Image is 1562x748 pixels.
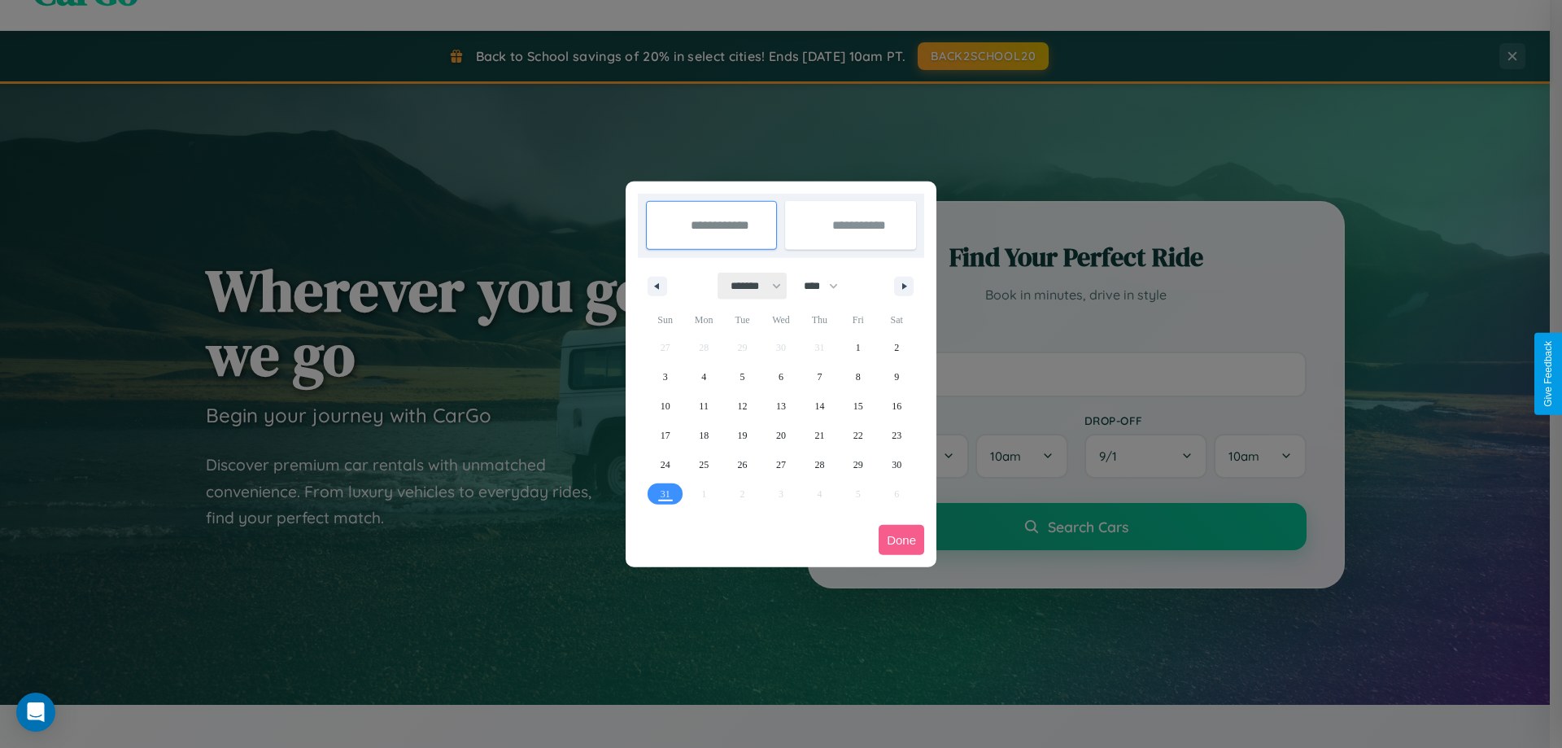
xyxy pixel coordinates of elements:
span: Sat [878,307,916,333]
button: 24 [646,450,684,479]
button: 30 [878,450,916,479]
span: 29 [853,450,863,479]
span: 24 [661,450,670,479]
button: 19 [723,421,761,450]
span: 13 [776,391,786,421]
button: 28 [801,450,839,479]
span: Sun [646,307,684,333]
span: 3 [663,362,668,391]
button: 23 [878,421,916,450]
button: 29 [839,450,877,479]
button: 26 [723,450,761,479]
button: Done [879,525,924,555]
button: 11 [684,391,722,421]
span: 5 [740,362,745,391]
span: 16 [892,391,901,421]
button: 27 [761,450,800,479]
button: 16 [878,391,916,421]
span: 2 [894,333,899,362]
span: Tue [723,307,761,333]
span: 21 [814,421,824,450]
span: Fri [839,307,877,333]
button: 25 [684,450,722,479]
button: 9 [878,362,916,391]
span: 20 [776,421,786,450]
span: 4 [701,362,706,391]
span: 17 [661,421,670,450]
button: 3 [646,362,684,391]
span: 23 [892,421,901,450]
button: 31 [646,479,684,509]
span: 31 [661,479,670,509]
span: 6 [779,362,783,391]
button: 20 [761,421,800,450]
div: Give Feedback [1542,341,1554,407]
button: 7 [801,362,839,391]
span: 18 [699,421,709,450]
button: 5 [723,362,761,391]
div: Open Intercom Messenger [16,693,55,732]
span: 15 [853,391,863,421]
span: 25 [699,450,709,479]
button: 14 [801,391,839,421]
button: 17 [646,421,684,450]
button: 22 [839,421,877,450]
span: 11 [699,391,709,421]
span: 12 [738,391,748,421]
span: Mon [684,307,722,333]
button: 10 [646,391,684,421]
span: 30 [892,450,901,479]
span: 27 [776,450,786,479]
button: 2 [878,333,916,362]
span: 1 [856,333,861,362]
span: 8 [856,362,861,391]
span: 14 [814,391,824,421]
button: 4 [684,362,722,391]
span: 26 [738,450,748,479]
span: Thu [801,307,839,333]
span: 7 [817,362,822,391]
button: 13 [761,391,800,421]
button: 8 [839,362,877,391]
span: 28 [814,450,824,479]
span: Wed [761,307,800,333]
button: 6 [761,362,800,391]
span: 22 [853,421,863,450]
span: 9 [894,362,899,391]
button: 12 [723,391,761,421]
span: 10 [661,391,670,421]
button: 21 [801,421,839,450]
button: 18 [684,421,722,450]
button: 1 [839,333,877,362]
span: 19 [738,421,748,450]
button: 15 [839,391,877,421]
